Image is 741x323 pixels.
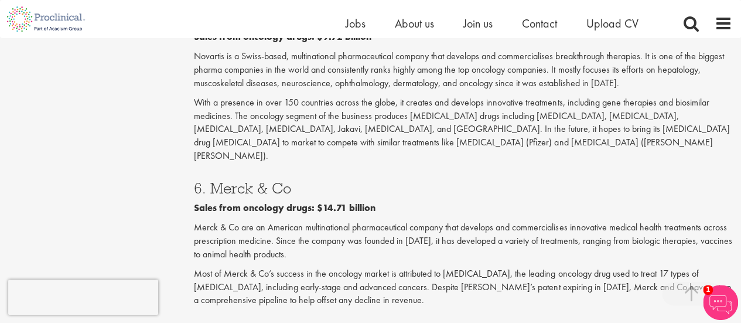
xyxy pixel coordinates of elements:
[703,285,738,320] img: Chatbot
[395,16,434,31] a: About us
[586,16,638,31] a: Upload CV
[346,16,366,31] a: Jobs
[522,16,557,31] a: Contact
[194,221,732,261] p: Merck & Co are an American multinational pharmaceutical company that develops and commercialises ...
[194,50,732,90] p: Novartis is a Swiss-based, multinational pharmaceutical company that develops and commercialises ...
[194,96,732,163] p: With a presence in over 150 countries across the globe, it creates and develops innovative treatm...
[194,202,375,214] b: Sales from oncology drugs: $14.71 billion
[8,280,158,315] iframe: reCAPTCHA
[194,181,732,196] h3: 6. Merck & Co
[463,16,493,31] a: Join us
[703,285,713,295] span: 1
[194,267,732,308] p: Most of Merck & Co’s success in the oncology market is attributed to [MEDICAL_DATA], the leading ...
